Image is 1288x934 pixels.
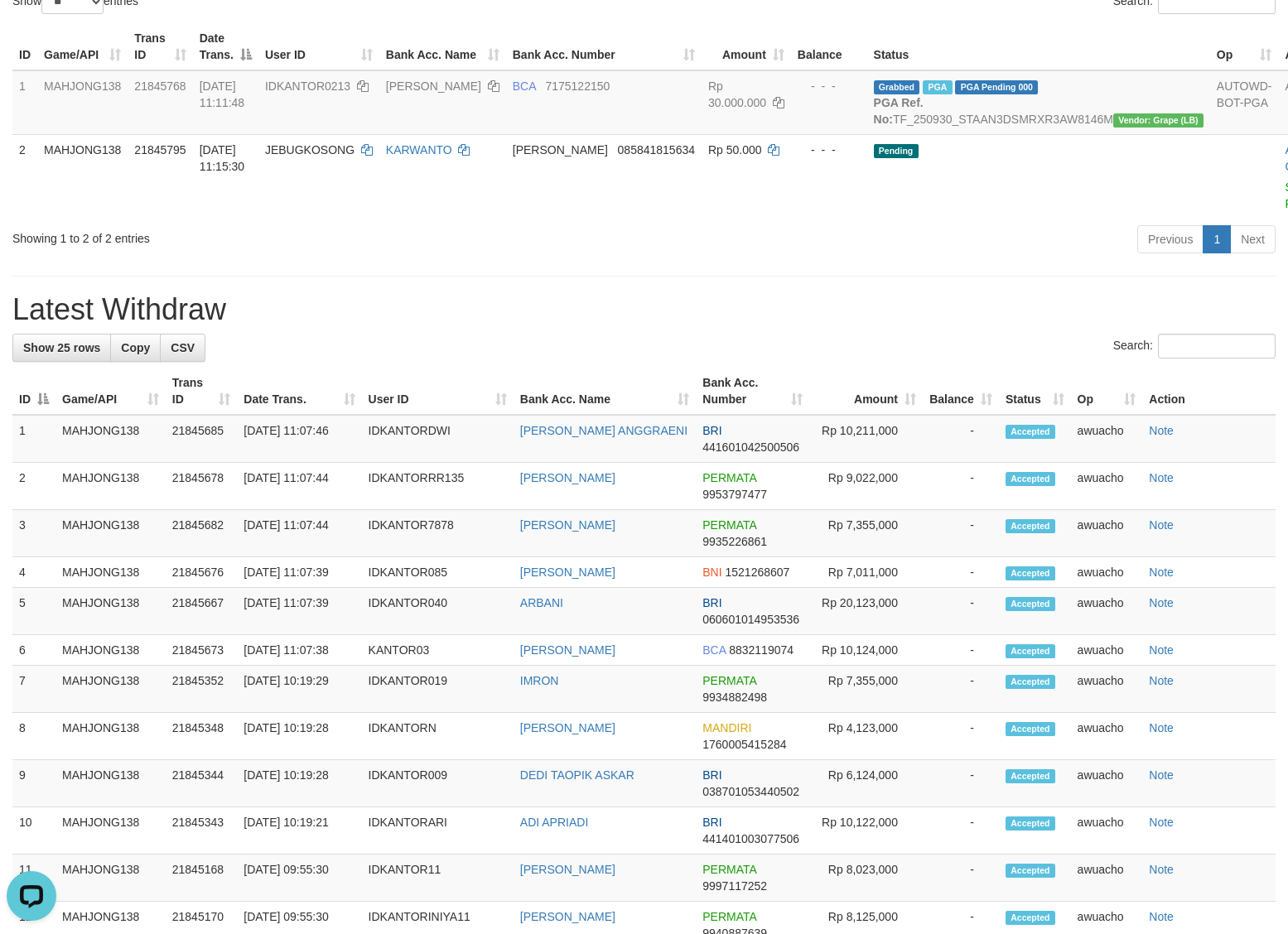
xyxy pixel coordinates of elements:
[1071,368,1143,415] th: Op: activate to sort column ascending
[809,368,923,415] th: Amount: activate to sort column ascending
[265,79,350,93] span: IDKANTOR0213
[166,510,238,557] td: 21845682
[362,855,514,902] td: IDKANTOR11
[702,613,799,626] span: Copy 060601014953536 to clipboard
[55,635,166,666] td: MAHJONG138
[1149,471,1174,484] a: Note
[923,855,999,902] td: -
[200,79,245,109] span: [DATE] 11:11:48
[12,557,55,588] td: 4
[702,441,799,454] span: Copy 441601042500506 to clipboard
[160,334,205,362] a: CSV
[702,566,721,579] span: BNI
[923,635,999,666] td: -
[702,424,721,437] span: BRI
[362,760,514,807] td: IDKANTOR009
[1158,334,1276,359] input: Search:
[506,23,702,70] th: Bank Acc. Number: activate to sort column ascending
[12,224,524,247] div: Showing 1 to 2 of 2 entries
[726,566,790,579] span: Copy 1521268607 to clipboard
[520,674,559,687] a: IMRON
[520,596,563,609] a: ARBANI
[237,463,361,510] td: [DATE] 11:07:44
[128,23,192,70] th: Trans ID: activate to sort column ascending
[12,855,55,902] td: 11
[166,415,238,463] td: 21845685
[520,768,634,782] a: DEDI TAOPIK ASKAR
[520,566,615,579] a: [PERSON_NAME]
[1006,519,1055,533] span: Accepted
[923,760,999,807] td: -
[1071,855,1143,902] td: awuacho
[867,70,1210,135] td: TF_250930_STAAN3DSMRXR3AW8146M
[809,415,923,463] td: Rp 10,211,000
[1149,518,1174,532] a: Note
[702,738,786,751] span: Copy 1760005415284 to clipboard
[809,588,923,635] td: Rp 20,123,000
[362,807,514,855] td: IDKANTORARI
[1149,674,1174,687] a: Note
[55,557,166,588] td: MAHJONG138
[37,23,128,70] th: Game/API: activate to sort column ascending
[874,80,920,94] span: Grabbed
[1006,597,1055,611] span: Accepted
[55,713,166,760] td: MAHJONG138
[12,713,55,760] td: 8
[1071,588,1143,635] td: awuacho
[12,588,55,635] td: 5
[12,807,55,855] td: 10
[1006,644,1055,658] span: Accepted
[513,79,536,93] span: BCA
[702,643,726,657] span: BCA
[37,134,128,219] td: MAHJONG138
[237,635,361,666] td: [DATE] 11:07:38
[923,368,999,415] th: Balance: activate to sort column ascending
[702,488,767,501] span: Copy 9953797477 to clipboard
[702,471,756,484] span: PERMATA
[362,713,514,760] td: IDKANTORN
[702,768,721,782] span: BRI
[237,557,361,588] td: [DATE] 11:07:39
[166,713,238,760] td: 21845348
[166,368,238,415] th: Trans ID: activate to sort column ascending
[702,785,799,798] span: Copy 038701053440502 to clipboard
[702,816,721,829] span: BRI
[362,666,514,713] td: IDKANTOR019
[166,855,238,902] td: 21845168
[386,143,452,156] a: KARWANTO
[923,463,999,510] td: -
[237,855,361,902] td: [DATE] 09:55:30
[955,80,1038,94] span: PGA Pending
[1006,472,1055,486] span: Accepted
[520,424,687,437] a: [PERSON_NAME] ANGGRAENI
[237,666,361,713] td: [DATE] 10:19:29
[55,463,166,510] td: MAHJONG138
[874,144,919,158] span: Pending
[1149,424,1174,437] a: Note
[1071,510,1143,557] td: awuacho
[1149,596,1174,609] a: Note
[362,368,514,415] th: User ID: activate to sort column ascending
[1006,816,1055,830] span: Accepted
[923,666,999,713] td: -
[1230,225,1276,253] a: Next
[867,23,1210,70] th: Status
[923,415,999,463] td: -
[809,855,923,902] td: Rp 8,023,000
[12,334,111,362] a: Show 25 rows
[923,713,999,760] td: -
[12,134,37,219] td: 2
[702,596,721,609] span: BRI
[193,23,258,70] th: Date Trans.: activate to sort column descending
[1006,911,1055,925] span: Accepted
[166,807,238,855] td: 21845343
[520,863,615,876] a: [PERSON_NAME]
[809,807,923,855] td: Rp 10,122,000
[1149,721,1174,734] a: Note
[520,471,615,484] a: [PERSON_NAME]
[55,760,166,807] td: MAHJONG138
[809,510,923,557] td: Rp 7,355,000
[809,635,923,666] td: Rp 10,124,000
[999,368,1071,415] th: Status: activate to sort column ascending
[237,510,361,557] td: [DATE] 11:07:44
